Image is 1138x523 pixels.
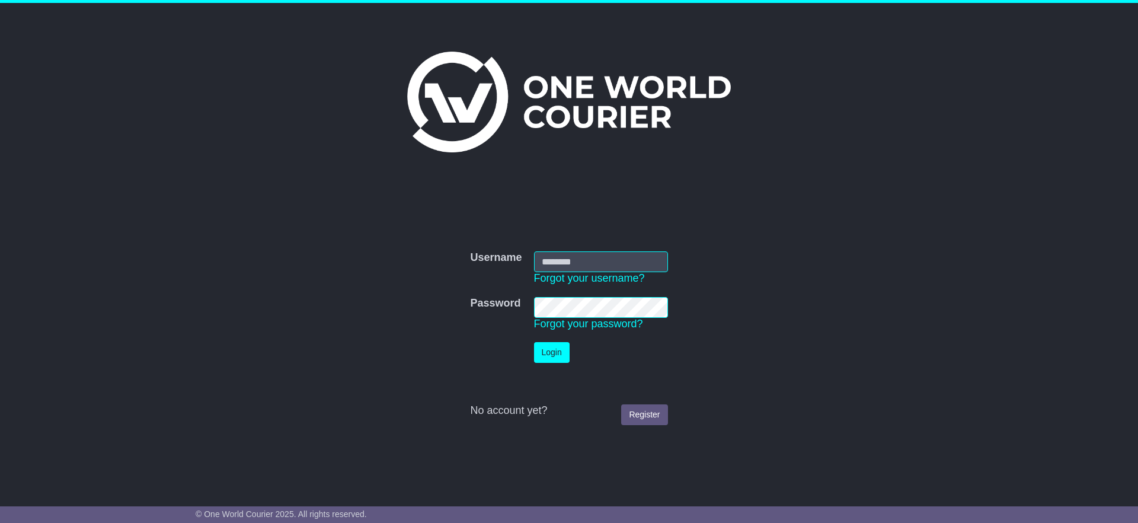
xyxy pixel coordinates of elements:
a: Forgot your username? [534,272,645,284]
div: No account yet? [470,404,667,417]
a: Register [621,404,667,425]
label: Username [470,251,522,264]
img: One World [407,52,731,152]
button: Login [534,342,570,363]
label: Password [470,297,520,310]
span: © One World Courier 2025. All rights reserved. [196,509,367,519]
a: Forgot your password? [534,318,643,330]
